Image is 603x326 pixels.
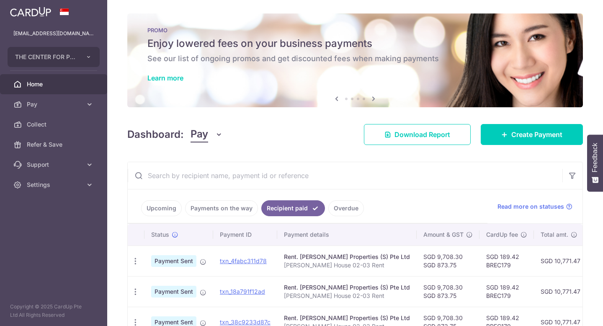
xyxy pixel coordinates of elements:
[141,200,182,216] a: Upcoming
[511,129,562,140] span: Create Payment
[191,127,223,142] button: Pay
[151,286,196,298] span: Payment Sent
[284,283,410,292] div: Rent. [PERSON_NAME] Properties (S) Pte Ltd
[284,314,410,322] div: Rent. [PERSON_NAME] Properties (S) Pte Ltd
[220,318,271,326] a: txn_38c9233d87c
[587,135,603,191] button: Feedback - Show survey
[13,29,94,38] p: [EMAIL_ADDRESS][DOMAIN_NAME]
[423,230,464,239] span: Amount & GST
[497,202,572,211] a: Read more on statuses
[147,27,563,34] p: PROMO
[220,257,267,264] a: txn_4fabc311d78
[213,224,277,246] th: Payment ID
[591,143,599,172] span: Feedback
[128,162,562,189] input: Search by recipient name, payment id or reference
[277,224,417,246] th: Payment details
[185,200,258,216] a: Payments on the way
[151,255,196,267] span: Payment Sent
[27,140,82,149] span: Refer & Save
[417,246,479,276] td: SGD 9,708.30 SGD 873.75
[549,301,595,322] iframe: Opens a widget where you can find more information
[261,200,325,216] a: Recipient paid
[27,100,82,109] span: Pay
[191,127,208,142] span: Pay
[8,47,100,67] button: THE CENTER FOR PSYCHOLOGY PTE. LTD.
[284,292,410,300] p: [PERSON_NAME] House 02-03 Rent
[127,13,583,107] img: Latest Promos Banner
[497,202,564,211] span: Read more on statuses
[486,230,518,239] span: CardUp fee
[27,120,82,129] span: Collect
[27,80,82,88] span: Home
[15,53,77,61] span: THE CENTER FOR PSYCHOLOGY PTE. LTD.
[479,276,534,307] td: SGD 189.42 BREC179
[10,7,51,17] img: CardUp
[394,129,450,140] span: Download Report
[27,181,82,189] span: Settings
[541,230,568,239] span: Total amt.
[147,37,563,50] h5: Enjoy lowered fees on your business payments
[328,200,364,216] a: Overdue
[534,246,587,276] td: SGD 10,771.47
[220,288,265,295] a: txn_18a791f12ad
[127,127,184,142] h4: Dashboard:
[284,253,410,261] div: Rent. [PERSON_NAME] Properties (S) Pte Ltd
[534,276,587,307] td: SGD 10,771.47
[151,230,169,239] span: Status
[417,276,479,307] td: SGD 9,708.30 SGD 873.75
[147,74,183,82] a: Learn more
[284,261,410,269] p: [PERSON_NAME] House 02-03 Rent
[27,160,82,169] span: Support
[479,246,534,276] td: SGD 189.42 BREC179
[481,124,583,145] a: Create Payment
[147,54,563,64] h6: See our list of ongoing promos and get discounted fees when making payments
[364,124,471,145] a: Download Report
